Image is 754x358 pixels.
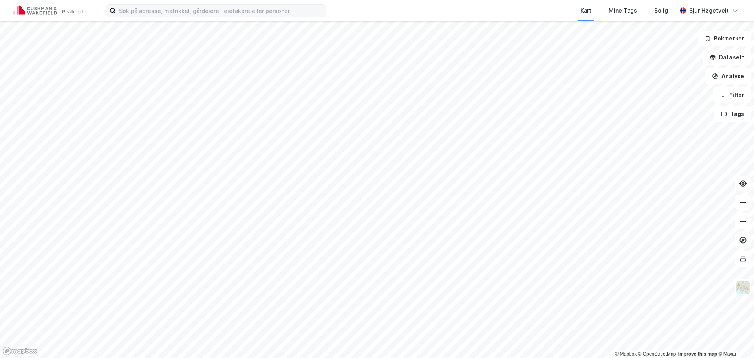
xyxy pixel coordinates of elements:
[689,6,729,15] div: Sjur Høgetveit
[715,320,754,358] iframe: Chat Widget
[116,5,326,17] input: Søk på adresse, matrikkel, gårdeiere, leietakere eller personer
[13,5,87,16] img: cushman-wakefield-realkapital-logo.202ea83816669bd177139c58696a8fa1.svg
[2,347,37,356] a: Mapbox homepage
[654,6,668,15] div: Bolig
[703,50,751,65] button: Datasett
[714,106,751,122] button: Tags
[580,6,591,15] div: Kart
[638,351,676,357] a: OpenStreetMap
[678,351,717,357] a: Improve this map
[705,68,751,84] button: Analyse
[609,6,637,15] div: Mine Tags
[615,351,637,357] a: Mapbox
[715,320,754,358] div: Kontrollprogram for chat
[713,87,751,103] button: Filter
[736,280,750,295] img: Z
[698,31,751,46] button: Bokmerker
